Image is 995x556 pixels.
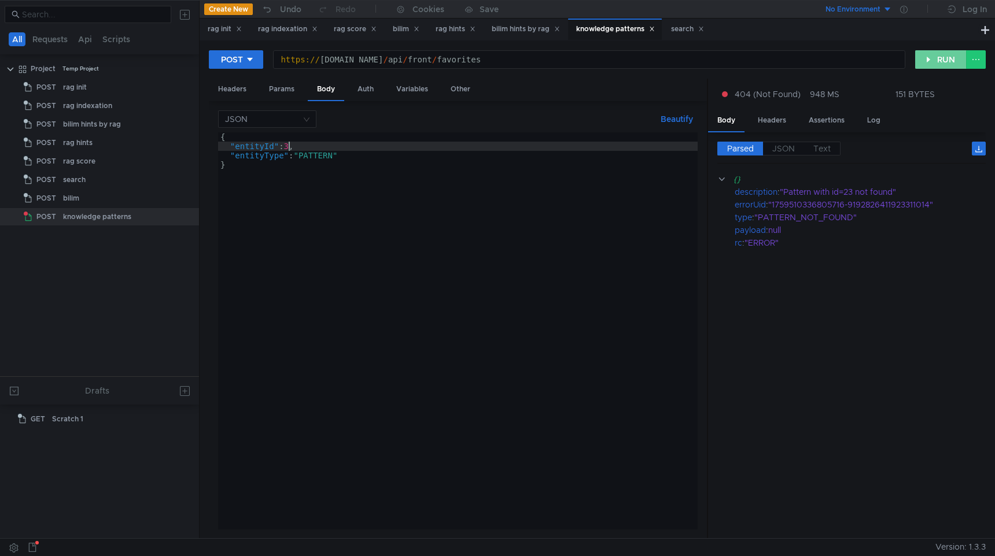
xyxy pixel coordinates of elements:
[204,3,253,15] button: Create New
[63,190,79,207] div: bilim
[708,110,745,132] div: Body
[22,8,164,21] input: Search...
[810,89,839,99] div: 948 MS
[441,79,480,100] div: Other
[63,171,86,188] div: search
[280,2,301,16] div: Undo
[480,5,499,13] div: Save
[768,198,972,211] div: "1759510336805716-9192826411923311014"
[63,208,131,225] div: knowledge patterns
[63,79,87,96] div: rag init
[36,97,56,114] span: POST
[735,198,766,211] div: errorUid
[780,186,972,198] div: "Pattern with id=23 not found"
[253,1,309,18] button: Undo
[36,116,56,133] span: POST
[826,4,880,15] div: No Environment
[221,53,243,66] div: POST
[436,23,476,35] div: rag hints
[75,32,95,46] button: Api
[209,50,263,69] button: POST
[735,224,766,236] div: payload
[208,23,242,35] div: rag init
[735,211,986,224] div: :
[63,116,121,133] div: bilim hints by rag
[36,79,56,96] span: POST
[735,236,986,249] div: :
[63,153,95,170] div: rag score
[393,23,419,35] div: bilim
[29,32,71,46] button: Requests
[735,236,742,249] div: rc
[36,190,56,207] span: POST
[348,79,383,100] div: Auth
[387,79,437,100] div: Variables
[99,32,134,46] button: Scripts
[36,208,56,225] span: POST
[336,2,356,16] div: Redo
[85,384,109,398] div: Drafts
[36,153,56,170] span: POST
[656,112,698,126] button: Beautify
[735,198,986,211] div: :
[735,186,986,198] div: :
[31,410,45,428] span: GET
[9,32,25,46] button: All
[63,97,112,114] div: rag indexation
[745,236,970,249] div: "ERROR"
[260,79,304,100] div: Params
[895,89,935,99] div: 151 BYTES
[209,79,256,100] div: Headers
[671,23,704,35] div: search
[727,143,754,154] span: Parsed
[754,211,971,224] div: "PATTERN_NOT_FOUND"
[963,2,987,16] div: Log In
[734,173,970,186] div: {}
[308,79,344,101] div: Body
[735,88,801,101] span: 404 (Not Found)
[735,224,986,236] div: :
[36,171,56,188] span: POST
[412,2,444,16] div: Cookies
[735,186,777,198] div: description
[858,110,890,131] div: Log
[258,23,318,35] div: rag indexation
[915,50,967,69] button: RUN
[799,110,854,131] div: Assertions
[735,211,752,224] div: type
[749,110,795,131] div: Headers
[813,143,831,154] span: Text
[768,224,972,236] div: null
[62,60,99,77] div: Temp Project
[772,143,795,154] span: JSON
[52,410,83,428] div: Scratch 1
[31,60,56,77] div: Project
[576,23,655,35] div: knowledge patterns
[935,539,986,555] span: Version: 1.3.3
[334,23,377,35] div: rag score
[36,134,56,151] span: POST
[63,134,93,151] div: rag hints
[492,23,560,35] div: bilim hints by rag
[309,1,364,18] button: Redo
